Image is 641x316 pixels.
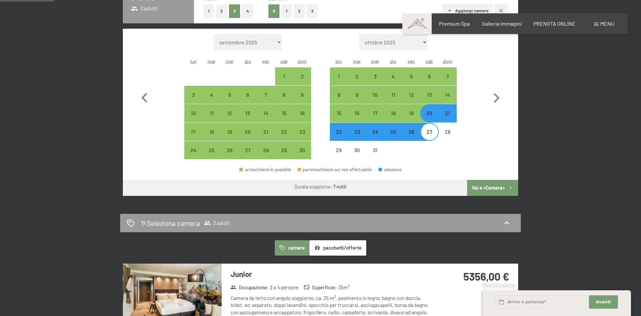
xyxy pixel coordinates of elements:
[293,104,311,122] div: Sun Nov 16 2025
[348,123,366,141] div: arrivo/check-in possibile
[208,58,216,64] abbr: martedì
[408,58,415,64] abbr: venerdì
[384,104,402,122] div: Thu Dec 18 2025
[293,123,311,141] div: Sun Nov 23 2025
[184,86,202,104] div: arrivo/check-in possibile
[366,141,384,159] div: arrivo/check-in non effettuabile
[204,220,230,226] span: 2 adulti
[331,110,347,127] div: 15
[371,58,379,64] abbr: mercoledì
[245,58,251,64] abbr: giovedì
[384,104,402,122] div: arrivo/check-in possibile
[402,123,420,141] div: Fri Dec 26 2025
[184,86,202,104] div: Mon Nov 03 2025
[131,5,158,12] span: 3 adulti
[280,58,288,64] abbr: sabato
[367,74,383,90] div: 3
[297,168,372,172] div: partenza/check-out non effettuabile
[257,141,275,159] div: Fri Nov 28 2025
[402,67,420,85] div: Fri Dec 05 2025
[257,123,275,141] div: Fri Nov 21 2025
[221,123,239,141] div: arrivo/check-in possibile
[293,123,311,141] div: arrivo/check-in possibile
[403,129,420,146] div: 26
[294,129,310,146] div: 23
[239,123,257,141] div: Thu Nov 20 2025
[366,86,384,104] div: Wed Dec 10 2025
[420,104,438,122] div: Sat Dec 20 2025
[239,104,257,122] div: Thu Nov 13 2025
[242,4,253,18] button: 4
[385,74,402,90] div: 4
[293,104,311,122] div: arrivo/check-in possibile
[221,92,238,109] div: 5
[367,129,383,146] div: 24
[297,58,307,64] abbr: domenica
[202,141,220,159] div: Tue Nov 25 2025
[202,123,220,141] div: arrivo/check-in possibile
[439,86,457,104] div: arrivo/check-in possibile
[202,86,220,104] div: arrivo/check-in possibile
[385,110,402,127] div: 18
[304,284,337,291] strong: Superficie :
[331,74,347,90] div: 1
[141,218,200,228] h2: 1º Seleziona camera
[221,104,239,122] div: Wed Nov 12 2025
[348,141,366,159] div: Tue Dec 30 2025
[353,58,361,64] abbr: martedì
[439,74,456,90] div: 7
[184,123,202,141] div: Mon Nov 17 2025
[221,141,239,159] div: arrivo/check-in possibile
[275,86,293,104] div: arrivo/check-in possibile
[330,67,348,85] div: arrivo/check-in possibile
[533,20,576,27] a: PRENOTA ONLINE
[275,104,293,122] div: Sat Nov 15 2025
[281,4,292,18] button: 1
[204,4,214,18] button: 1
[257,147,274,164] div: 28
[257,104,275,122] div: arrivo/check-in possibile
[426,58,433,64] abbr: sabato
[402,86,420,104] div: arrivo/check-in possibile
[202,104,220,122] div: Tue Nov 11 2025
[239,168,291,172] div: arrivo/check-in possibile
[330,67,348,85] div: Mon Dec 01 2025
[294,110,310,127] div: 16
[275,141,293,159] div: arrivo/check-in possibile
[257,129,274,146] div: 21
[420,86,438,104] div: arrivo/check-in possibile
[257,86,275,104] div: Fri Nov 07 2025
[307,4,318,18] button: 3
[276,92,292,109] div: 8
[367,147,383,164] div: 31
[439,123,457,141] div: arrivo/check-in non effettuabile
[330,104,348,122] div: arrivo/check-in possibile
[276,110,292,127] div: 15
[221,86,239,104] div: arrivo/check-in possibile
[202,123,220,141] div: Tue Nov 18 2025
[439,86,457,104] div: Sun Dec 14 2025
[366,123,384,141] div: arrivo/check-in possibile
[420,67,438,85] div: Sat Dec 06 2025
[443,58,452,64] abbr: domenica
[366,86,384,104] div: arrivo/check-in possibile
[439,20,470,27] a: Premium Spa
[276,74,292,90] div: 1
[348,67,366,85] div: Tue Dec 02 2025
[293,67,311,85] div: Sun Nov 02 2025
[366,67,384,85] div: arrivo/check-in possibile
[257,92,274,109] div: 7
[202,86,220,104] div: Tue Nov 04 2025
[482,283,516,288] span: Richiesta express
[403,110,420,127] div: 19
[385,129,402,146] div: 25
[420,123,438,141] div: Sat Dec 27 2025
[257,141,275,159] div: arrivo/check-in possibile
[294,92,310,109] div: 9
[421,92,438,109] div: 13
[384,123,402,141] div: arrivo/check-in possibile
[366,141,384,159] div: Wed Dec 31 2025
[348,67,366,85] div: arrivo/check-in possibile
[385,92,402,109] div: 11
